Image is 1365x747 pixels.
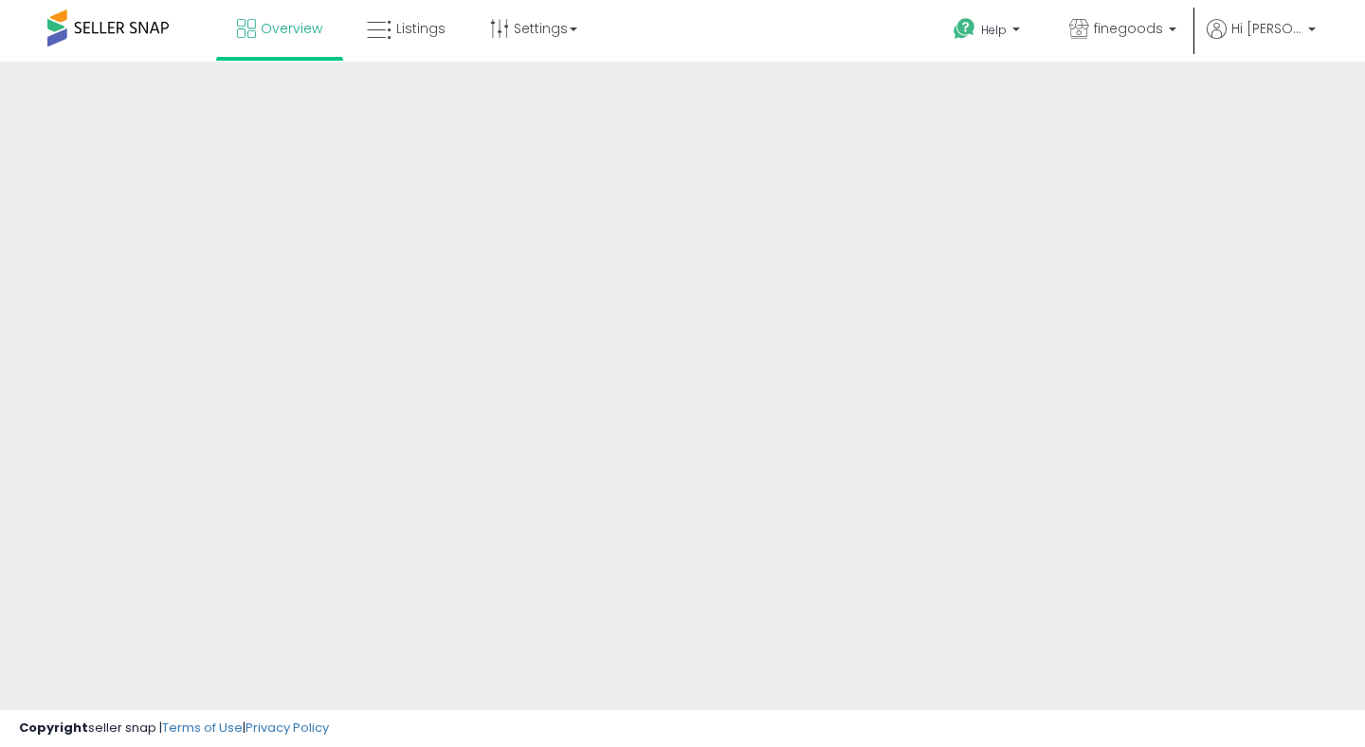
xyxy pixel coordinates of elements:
span: finegoods [1094,19,1163,38]
span: Overview [261,19,322,38]
a: Help [938,3,1039,62]
a: Privacy Policy [246,719,329,737]
a: Terms of Use [162,719,243,737]
span: Help [981,22,1007,38]
span: Hi [PERSON_NAME] [1231,19,1302,38]
a: Hi [PERSON_NAME] [1207,19,1316,62]
span: Listings [396,19,446,38]
i: Get Help [953,17,976,41]
div: seller snap | | [19,720,329,738]
strong: Copyright [19,719,88,737]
